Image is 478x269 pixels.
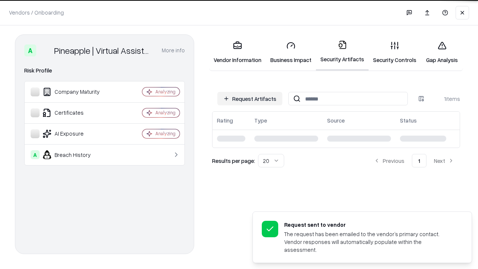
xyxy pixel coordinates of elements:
div: Analyzing [155,89,176,95]
div: Pineapple | Virtual Assistant Agency [54,44,153,56]
img: Pineapple | Virtual Assistant Agency [39,44,51,56]
div: Analyzing [155,130,176,137]
a: Gap Analysis [421,35,463,70]
div: Certificates [31,108,120,117]
button: 1 [412,154,426,167]
a: Vendor Information [209,35,266,70]
div: Breach History [31,150,120,159]
p: Results per page: [212,157,255,165]
div: Status [400,117,417,124]
div: Request sent to vendor [284,221,454,229]
div: Company Maturity [31,87,120,96]
div: A [24,44,36,56]
div: 1 items [430,95,460,103]
div: AI Exposure [31,129,120,138]
button: Request Artifacts [217,92,282,105]
a: Security Artifacts [316,34,369,71]
div: Type [254,117,267,124]
button: More info [162,44,185,57]
div: The request has been emailed to the vendor’s primary contact. Vendor responses will automatically... [284,230,454,254]
nav: pagination [368,154,460,167]
div: Rating [217,117,233,124]
div: Risk Profile [24,66,185,75]
div: Source [327,117,345,124]
div: A [31,150,40,159]
p: Vendors / Onboarding [9,9,64,16]
div: Analyzing [155,109,176,116]
a: Security Controls [369,35,421,70]
a: Business Impact [266,35,316,70]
